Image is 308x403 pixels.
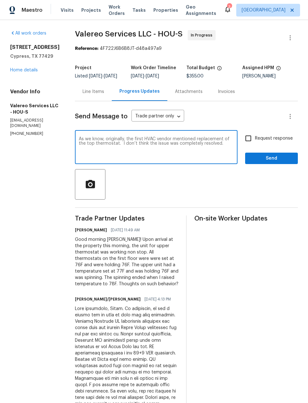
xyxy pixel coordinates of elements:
div: 4F722J6B6B8JT-d48a497a9 [75,45,298,52]
span: The hpm assigned to this work order. [276,66,281,74]
h5: Assigned HPM [242,66,274,70]
span: Trade Partner Updates [75,215,178,222]
span: Request response [255,135,293,142]
span: Work Orders [109,4,125,17]
textarea: As we know, originally, the first HVAC vendor mentioned replacement of the top thermostat. I don’... [79,137,234,159]
button: Send [245,153,298,164]
a: All work orders [10,31,46,36]
span: - [89,74,117,78]
span: Geo Assignments [186,4,216,17]
span: Maestro [22,7,43,13]
span: In Progress [191,32,215,38]
h5: Valereo Services LLC - HOU-S [10,102,60,115]
span: - [131,74,159,78]
span: On-site Worker Updates [194,215,298,222]
span: [DATE] [104,74,117,78]
span: $355.00 [186,74,204,78]
div: Attachments [175,89,203,95]
h2: [STREET_ADDRESS] [10,44,60,50]
span: Tasks [132,8,146,12]
span: Send [250,155,293,162]
div: Progress Updates [119,88,160,95]
div: Invoices [218,89,235,95]
span: The total cost of line items that have been proposed by Opendoor. This sum includes line items th... [217,66,222,74]
h5: Work Order Timeline [131,66,176,70]
span: [DATE] 11:49 AM [111,227,140,233]
h5: Cypress, TX 77429 [10,53,60,59]
h4: Vendor Info [10,89,60,95]
span: [DATE] [146,74,159,78]
span: Projects [81,7,101,13]
span: [DATE] 4:13 PM [144,296,171,302]
h6: [PERSON_NAME] [75,227,107,233]
h6: [PERSON_NAME]/[PERSON_NAME] [75,296,141,302]
span: Valereo Services LLC - HOU-S [75,30,183,38]
p: [EMAIL_ADDRESS][DOMAIN_NAME] [10,118,60,129]
b: Reference: [75,46,98,51]
h5: Total Budget [186,66,215,70]
span: [DATE] [131,74,144,78]
div: Trade partner only [131,111,184,122]
span: Send Message to [75,113,128,120]
h5: Project [75,66,91,70]
span: [DATE] [89,74,102,78]
div: Good morning [PERSON_NAME]! Upon arrival at the property this morning, the unit for upper thermos... [75,236,178,287]
span: Properties [153,7,178,13]
div: 3 [227,4,231,10]
p: [PHONE_NUMBER] [10,131,60,136]
span: Visits [61,7,74,13]
span: [GEOGRAPHIC_DATA] [242,7,285,13]
div: Line Items [83,89,104,95]
span: Listed [75,74,117,78]
div: [PERSON_NAME] [242,74,298,78]
a: Home details [10,68,38,72]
